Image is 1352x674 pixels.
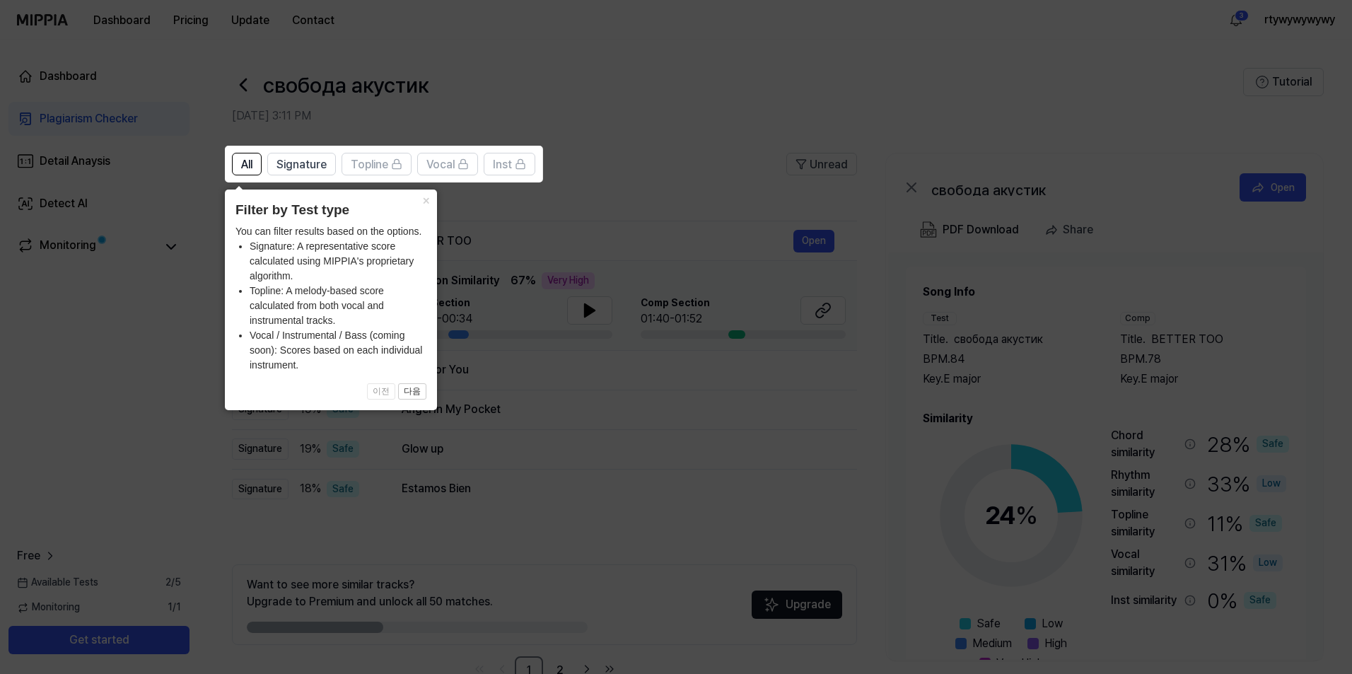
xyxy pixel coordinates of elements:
[342,153,412,175] button: Topline
[426,156,455,173] span: Vocal
[417,153,478,175] button: Vocal
[235,200,426,221] header: Filter by Test type
[267,153,336,175] button: Signature
[484,153,535,175] button: Inst
[276,156,327,173] span: Signature
[351,156,388,173] span: Topline
[232,153,262,175] button: All
[250,328,426,373] li: Vocal / Instrumental / Bass (coming soon): Scores based on each individual instrument.
[414,190,437,209] button: Close
[250,284,426,328] li: Topline: A melody-based score calculated from both vocal and instrumental tracks.
[235,224,426,373] div: You can filter results based on the options.
[241,156,252,173] span: All
[250,239,426,284] li: Signature: A representative score calculated using MIPPIA's proprietary algorithm.
[493,156,512,173] span: Inst
[398,383,426,400] button: 다음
